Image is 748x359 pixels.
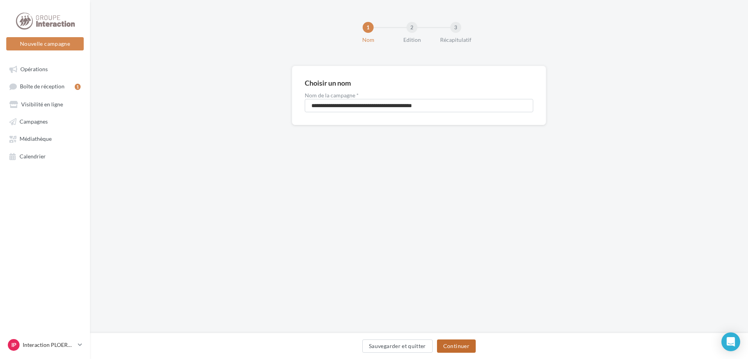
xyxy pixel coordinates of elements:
[20,136,52,142] span: Médiathèque
[20,83,65,90] span: Boîte de réception
[305,93,533,98] label: Nom de la campagne *
[406,22,417,33] div: 2
[11,341,16,349] span: IP
[363,22,374,33] div: 1
[20,153,46,160] span: Calendrier
[6,337,84,352] a: IP Interaction PLOERMEL
[75,84,81,90] div: 1
[5,62,85,76] a: Opérations
[5,149,85,163] a: Calendrier
[387,36,437,44] div: Edition
[362,339,433,353] button: Sauvegarder et quitter
[5,114,85,128] a: Campagnes
[437,339,476,353] button: Continuer
[305,79,351,86] div: Choisir un nom
[21,101,63,108] span: Visibilité en ligne
[23,341,75,349] p: Interaction PLOERMEL
[343,36,393,44] div: Nom
[5,131,85,145] a: Médiathèque
[5,79,85,93] a: Boîte de réception1
[5,97,85,111] a: Visibilité en ligne
[450,22,461,33] div: 3
[721,332,740,351] div: Open Intercom Messenger
[20,118,48,125] span: Campagnes
[20,66,48,72] span: Opérations
[431,36,481,44] div: Récapitulatif
[6,37,84,50] button: Nouvelle campagne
